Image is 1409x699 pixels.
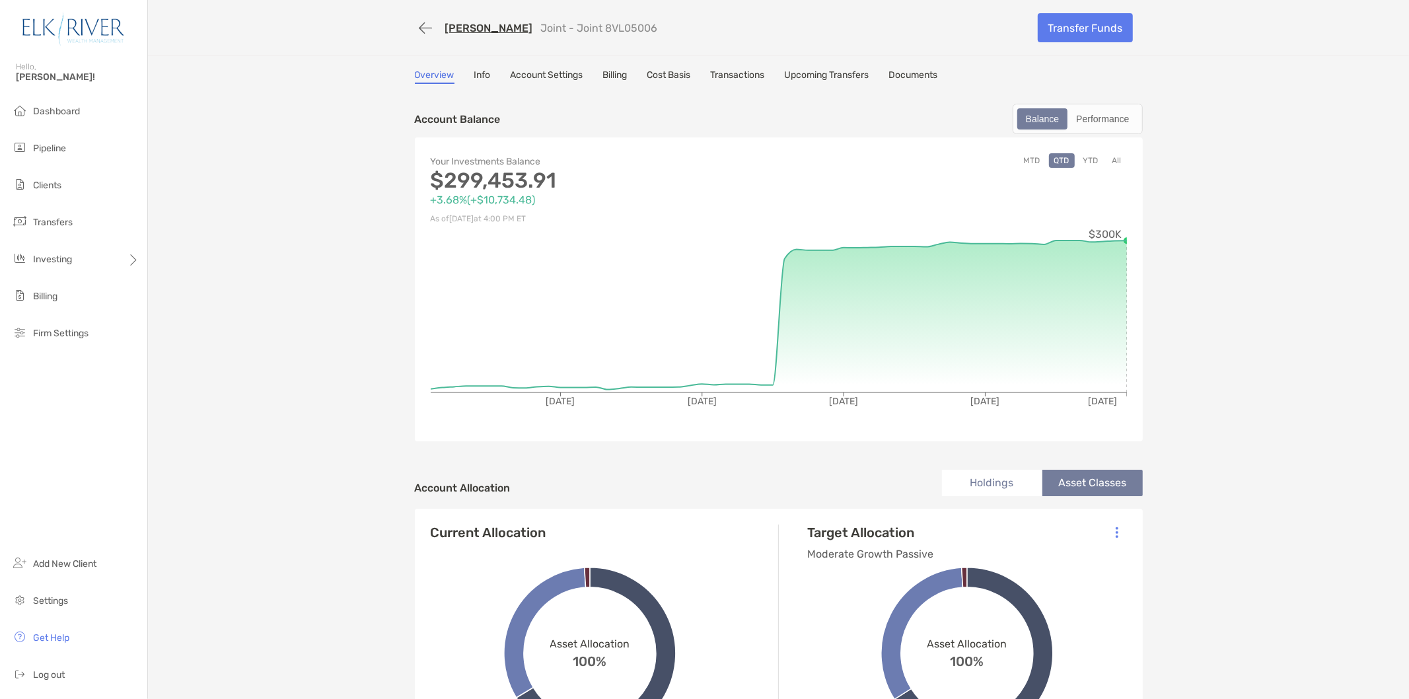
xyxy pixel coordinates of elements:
img: firm-settings icon [12,324,28,340]
img: get-help icon [12,629,28,645]
a: Info [474,69,491,84]
img: clients icon [12,176,28,192]
a: Account Settings [511,69,583,84]
img: settings icon [12,592,28,608]
a: Billing [603,69,628,84]
tspan: [DATE] [1088,396,1117,407]
span: Firm Settings [33,328,89,339]
a: Upcoming Transfers [785,69,869,84]
img: investing icon [12,250,28,266]
img: Icon List Menu [1116,527,1118,538]
div: Performance [1069,110,1136,128]
img: dashboard icon [12,102,28,118]
img: logout icon [12,666,28,682]
span: Transfers [33,217,73,228]
span: Asset Allocation [927,638,1007,650]
h4: Account Allocation [415,482,511,494]
p: $299,453.91 [431,172,779,189]
span: Log out [33,669,65,681]
p: Your Investments Balance [431,153,779,170]
span: Asset Allocation [550,638,630,650]
span: Billing [33,291,57,302]
img: transfers icon [12,213,28,229]
span: Pipeline [33,143,66,154]
a: Cost Basis [647,69,691,84]
div: segmented control [1013,104,1143,134]
p: +3.68% ( +$10,734.48 ) [431,192,779,208]
p: Joint - Joint 8VL05006 [541,22,658,34]
a: Transfer Funds [1038,13,1133,42]
img: pipeline icon [12,139,28,155]
button: All [1107,153,1127,168]
a: [PERSON_NAME] [445,22,533,34]
span: Clients [33,180,61,191]
button: YTD [1078,153,1104,168]
span: Add New Client [33,558,96,570]
span: Dashboard [33,106,80,117]
img: add_new_client icon [12,555,28,571]
tspan: [DATE] [829,396,858,407]
tspan: [DATE] [970,396,999,407]
span: 100% [573,650,607,669]
img: billing icon [12,287,28,303]
button: QTD [1049,153,1075,168]
a: Transactions [711,69,765,84]
tspan: [DATE] [687,396,716,407]
span: Investing [33,254,72,265]
span: Get Help [33,632,69,644]
tspan: $300K [1089,228,1122,240]
tspan: [DATE] [546,396,575,407]
span: 100% [951,650,984,669]
p: As of [DATE] at 4:00 PM ET [431,211,779,227]
a: Overview [415,69,454,84]
button: MTD [1019,153,1046,168]
span: [PERSON_NAME]! [16,71,139,83]
h4: Current Allocation [431,525,546,540]
li: Asset Classes [1042,470,1143,496]
p: Account Balance [415,111,501,128]
div: Balance [1019,110,1067,128]
span: Settings [33,595,68,607]
h4: Target Allocation [808,525,934,540]
p: Moderate Growth Passive [808,546,934,562]
img: Zoe Logo [16,5,131,53]
li: Holdings [942,470,1042,496]
a: Documents [889,69,938,84]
